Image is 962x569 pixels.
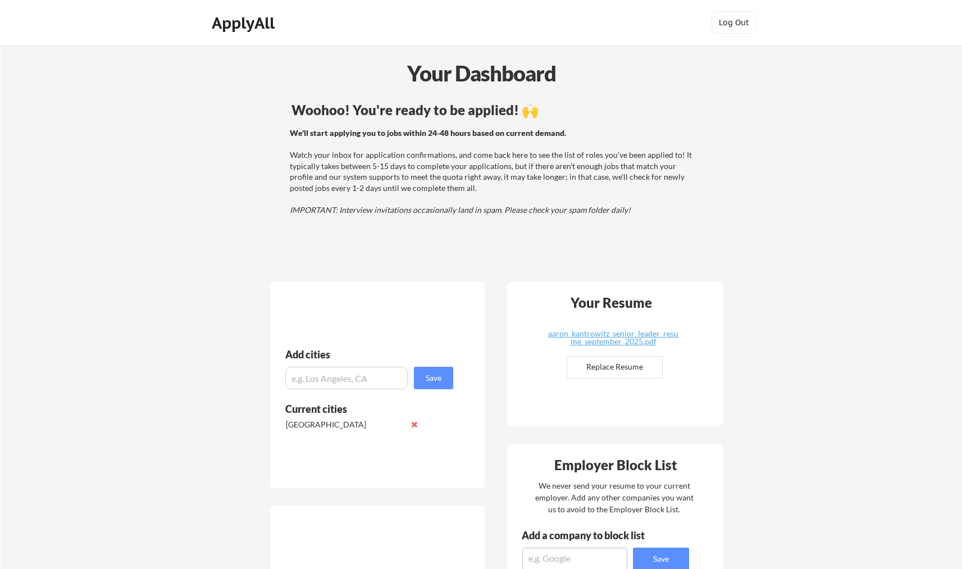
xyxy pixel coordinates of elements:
[290,128,566,138] strong: We'll start applying you to jobs within 24-48 hours based on current demand.
[555,296,667,309] div: Your Resume
[285,349,456,359] div: Add cities
[286,419,404,430] div: [GEOGRAPHIC_DATA]
[290,128,695,216] div: Watch your inbox for application confirmations, and come back here to see the list of roles you'v...
[212,13,278,33] div: ApplyAll
[414,367,453,389] button: Save
[534,480,694,515] div: We never send your resume to your current employer. Add any other companies you want us to avoid ...
[1,57,962,89] div: Your Dashboard
[285,404,441,414] div: Current cities
[290,205,631,215] em: IMPORTANT: Interview invitations occasionally land in spam. Please check your spam folder daily!
[285,367,408,389] input: e.g. Los Angeles, CA
[712,11,756,34] button: Log Out
[511,458,720,472] div: Employer Block List
[522,530,662,540] div: Add a company to block list
[546,330,680,347] a: aaron_kantrowitz_senior_leader_resume_september_2025.pdf
[291,103,696,117] div: Woohoo! You're ready to be applied! 🙌
[546,330,680,345] div: aaron_kantrowitz_senior_leader_resume_september_2025.pdf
